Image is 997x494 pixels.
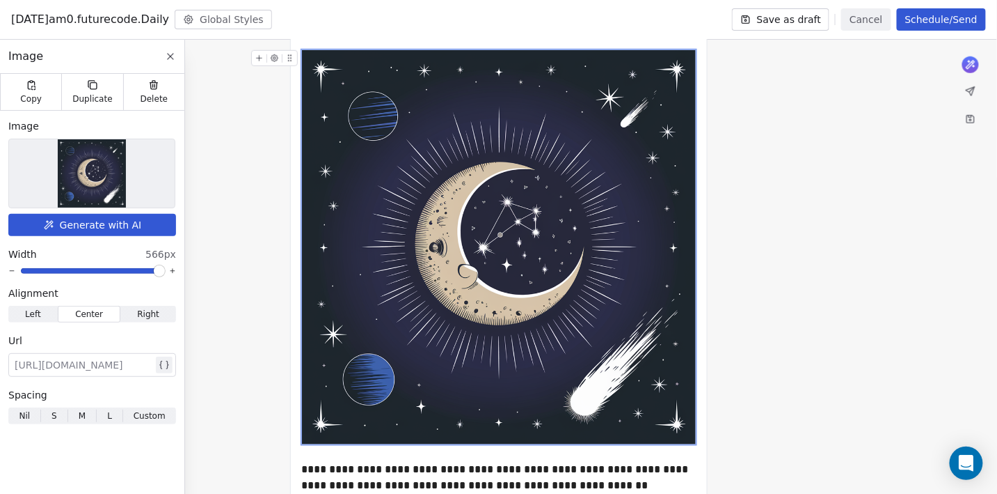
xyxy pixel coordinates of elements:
span: S [51,410,57,422]
button: Save as draft [732,8,830,31]
button: Generate with AI [8,214,176,236]
span: Image [8,119,39,133]
span: L [107,410,112,422]
span: Right [137,308,159,321]
span: Alignment [8,286,58,300]
span: Custom [134,410,166,422]
span: Copy [20,93,42,105]
span: 566px [145,247,176,261]
span: Duplicate [72,93,112,105]
button: Global Styles [175,10,272,29]
button: Cancel [841,8,891,31]
span: Left [25,308,41,321]
span: Nil [19,410,30,422]
img: Selected image [58,139,126,208]
span: Url [8,334,22,348]
span: M [79,410,86,422]
span: Delete [141,93,168,105]
span: Width [8,247,37,261]
span: Image [8,48,43,65]
button: Schedule/Send [897,8,986,31]
span: [DATE]am0.futurecode.Daily [11,11,169,28]
div: Open Intercom Messenger [950,447,983,480]
span: Spacing [8,388,47,402]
